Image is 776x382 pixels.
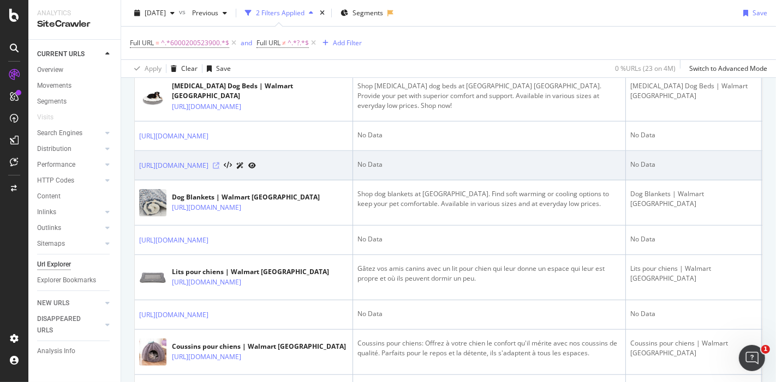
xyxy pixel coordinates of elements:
span: ≠ [282,38,286,47]
div: Movements [37,80,71,92]
img: main image [139,83,166,111]
div: No Data [630,160,757,169]
div: Lits pour chiens | Walmart [GEOGRAPHIC_DATA] [630,264,757,283]
div: times [318,8,327,19]
a: Inlinks [37,207,102,218]
a: [URL][DOMAIN_NAME] [172,202,241,213]
div: No Data [357,309,621,319]
button: and [241,38,252,48]
div: Save [216,64,231,73]
div: Add Filter [333,38,362,47]
div: Gâtez vos amis canins avec un lit pour chien qui leur donne un espace qui leur est propre et où i... [357,264,621,283]
button: View HTML Source [224,162,232,169]
a: Content [37,191,113,202]
a: [URL][DOMAIN_NAME] [139,131,208,142]
a: Movements [37,80,113,92]
div: No Data [630,309,757,319]
div: Coussins pour chiens | Walmart [GEOGRAPHIC_DATA] [630,338,757,358]
div: No Data [357,160,621,169]
a: Outlinks [37,222,102,234]
button: Save [739,4,767,22]
a: [URL][DOMAIN_NAME] [139,310,208,320]
div: Dog Blankets | Walmart [GEOGRAPHIC_DATA] [172,192,320,202]
div: Performance [37,159,75,171]
a: Distribution [37,143,102,155]
button: [DATE] [130,4,179,22]
div: Content [37,191,61,202]
span: 2025 Sep. 26th [145,8,166,17]
button: Add Filter [318,37,362,50]
a: Visits [37,112,64,123]
a: [URL][DOMAIN_NAME] [172,351,241,362]
div: Distribution [37,143,71,155]
div: Dog Blankets | Walmart [GEOGRAPHIC_DATA] [630,189,757,209]
div: Analytics [37,9,112,18]
div: Coussins pour chiens | Walmart [GEOGRAPHIC_DATA] [172,342,346,351]
span: = [156,38,159,47]
a: DISAPPEARED URLS [37,313,102,336]
button: 2 Filters Applied [241,4,318,22]
div: No Data [630,130,757,140]
button: Apply [130,60,162,77]
a: [URL][DOMAIN_NAME] [139,235,208,246]
div: and [241,38,252,47]
span: Full URL [130,38,154,47]
a: NEW URLS [37,298,102,309]
div: Switch to Advanced Mode [689,64,767,73]
img: main image [139,338,166,366]
img: main image [139,189,166,216]
div: Apply [145,64,162,73]
button: Switch to Advanced Mode [685,60,767,77]
a: [URL][DOMAIN_NAME] [139,160,208,171]
span: Previous [188,8,218,17]
span: Segments [353,8,383,17]
div: 2 Filters Applied [256,8,305,17]
div: DISAPPEARED URLS [37,313,92,336]
a: Performance [37,159,102,171]
a: Explorer Bookmarks [37,275,113,286]
a: Overview [37,64,113,76]
button: Save [202,60,231,77]
div: Segments [37,96,67,107]
div: Url Explorer [37,259,71,270]
a: Visit Online Page [213,162,219,169]
span: vs [179,7,188,16]
a: CURRENT URLS [37,48,102,60]
a: [URL][DOMAIN_NAME] [172,101,241,112]
div: Search Engines [37,128,82,139]
div: 0 % URLs ( 23 on 4M ) [615,64,676,73]
div: Visits [37,112,53,123]
iframe: Intercom live chat [739,345,765,371]
div: CURRENT URLS [37,48,85,60]
div: No Data [357,234,621,244]
div: [MEDICAL_DATA] Dog Beds | Walmart [GEOGRAPHIC_DATA] [630,81,757,101]
div: No Data [357,130,621,140]
a: URL Inspection [248,160,256,171]
span: Full URL [256,38,280,47]
a: Analysis Info [37,345,113,357]
a: [URL][DOMAIN_NAME] [172,277,241,288]
div: Save [753,8,767,17]
div: Explorer Bookmarks [37,275,96,286]
a: HTTP Codes [37,175,102,186]
button: Segments [336,4,387,22]
div: No Data [630,234,757,244]
div: Inlinks [37,207,56,218]
button: Clear [166,60,198,77]
div: Outlinks [37,222,61,234]
a: Segments [37,96,113,107]
div: Analysis Info [37,345,75,357]
div: Lits pour chiens | Walmart [GEOGRAPHIC_DATA] [172,267,329,277]
div: Clear [181,64,198,73]
button: Previous [188,4,231,22]
div: Sitemaps [37,238,65,250]
span: 1 [761,345,770,354]
div: NEW URLS [37,298,69,309]
span: ^.*6000200523900.*$ [161,35,229,51]
div: [MEDICAL_DATA] Dog Beds | Walmart [GEOGRAPHIC_DATA] [172,81,348,101]
a: Search Engines [37,128,102,139]
div: HTTP Codes [37,175,74,186]
a: Sitemaps [37,238,102,250]
div: Shop dog blankets at [GEOGRAPHIC_DATA]. Find soft warming or cooling options to keep your pet com... [357,189,621,209]
a: AI Url Details [236,160,244,171]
